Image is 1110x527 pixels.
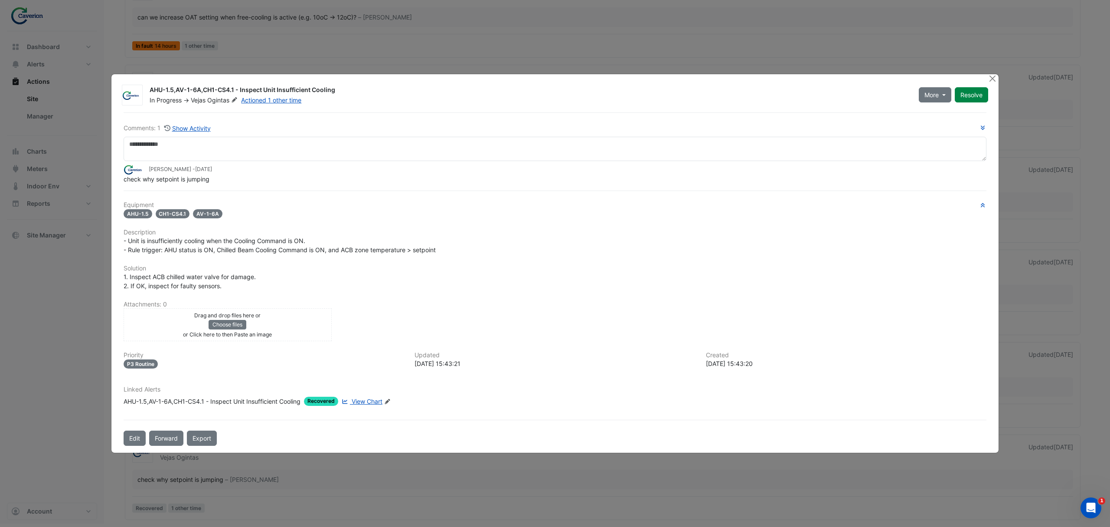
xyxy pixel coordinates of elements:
[1098,497,1105,504] span: 1
[352,398,382,405] span: View Chart
[924,90,939,99] span: More
[124,352,404,359] h6: Priority
[415,359,695,368] div: [DATE] 15:43:21
[919,87,951,102] button: More
[955,87,988,102] button: Resolve
[164,123,211,133] button: Show Activity
[187,431,217,446] a: Export
[124,386,986,393] h6: Linked Alerts
[183,96,189,104] span: ->
[122,91,142,100] img: Caverion
[195,166,212,172] span: 2025-08-08 15:43:21
[124,175,209,183] span: check why setpoint is jumping
[1081,497,1101,518] iframe: Intercom live chat
[207,96,239,105] span: Ogintas
[191,96,206,104] span: Vejas
[183,331,272,338] small: or Click here to then Paste an image
[149,165,212,173] small: [PERSON_NAME] -
[241,96,301,104] a: Actioned 1 other time
[124,301,986,308] h6: Attachments: 0
[340,397,382,406] a: View Chart
[124,229,986,236] h6: Description
[124,165,145,175] img: Caverion
[124,265,986,272] h6: Solution
[124,397,300,406] div: AHU-1.5,AV-1-6A,CH1-CS4.1 - Inspect Unit Insufficient Cooling
[124,237,436,254] span: - Unit is insufficiently cooling when the Cooling Command is ON. - Rule trigger: AHU status is ON...
[124,123,211,133] div: Comments: 1
[988,74,997,83] button: Close
[124,209,152,218] span: AHU-1.5
[150,96,182,104] span: In Progress
[384,399,391,405] fa-icon: Edit Linked Alerts
[193,209,222,218] span: AV-1-6A
[706,359,986,368] div: [DATE] 15:43:20
[209,320,246,329] button: Choose files
[150,86,908,96] div: AHU-1.5,AV-1-6A,CH1-CS4.1 - Inspect Unit Insufficient Cooling
[304,397,338,406] span: Recovered
[706,352,986,359] h6: Created
[156,209,190,218] span: CH1-CS4.1
[415,352,695,359] h6: Updated
[124,201,986,209] h6: Equipment
[124,431,146,446] button: Edit
[149,431,183,446] button: Forward
[124,273,256,290] span: 1. Inspect ACB chilled water valve for damage. 2. If OK, inspect for faulty sensors.
[194,312,261,319] small: Drag and drop files here or
[124,359,158,369] div: P3 Routine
